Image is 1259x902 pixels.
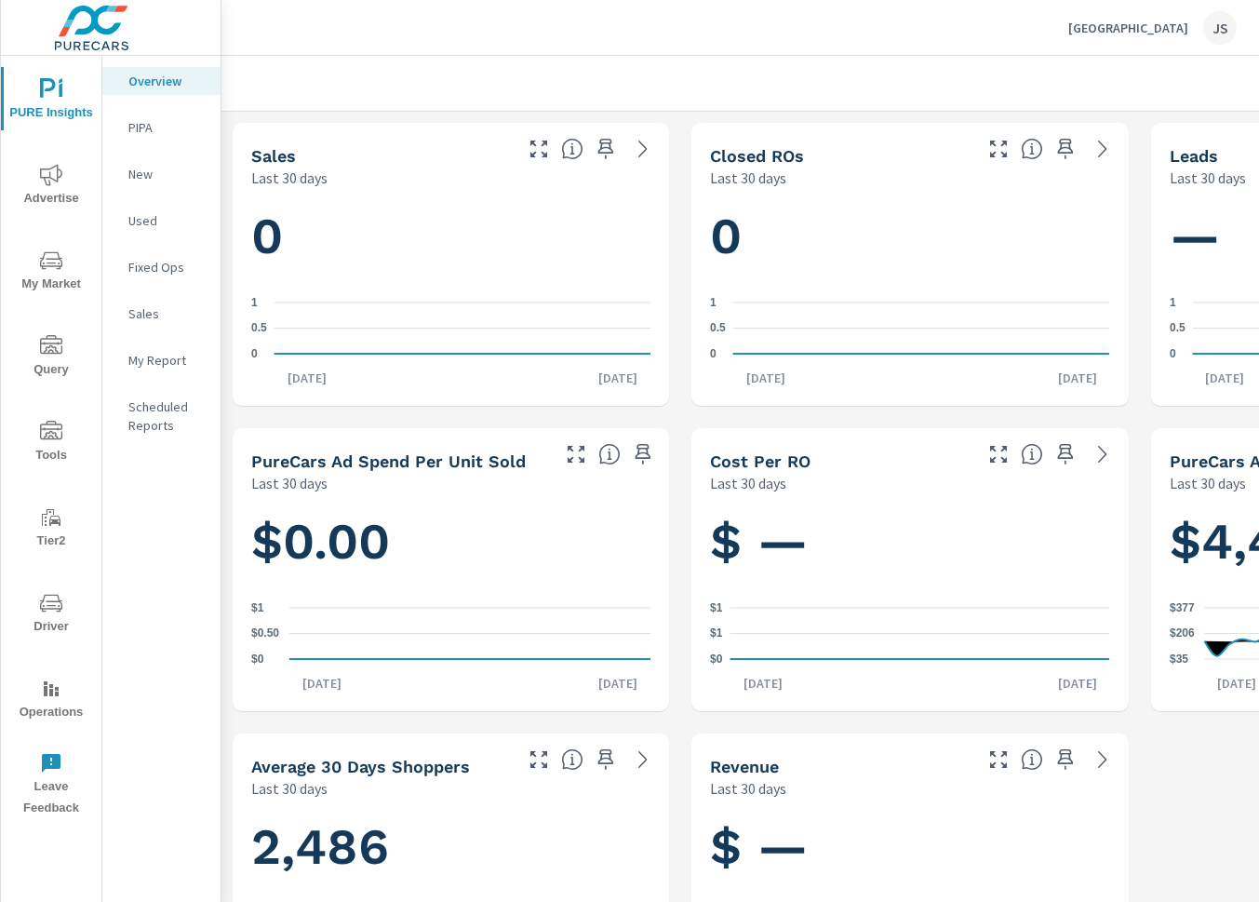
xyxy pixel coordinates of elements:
span: Query [7,335,96,381]
span: Save this to your personalized report [1051,134,1080,164]
h1: $ — [710,510,1109,573]
span: Save this to your personalized report [1051,439,1080,469]
p: Overview [128,72,206,90]
h1: $0.00 [251,510,650,573]
h5: Closed ROs [710,146,804,166]
p: Last 30 days [710,167,786,189]
p: Fixed Ops [128,258,206,276]
button: Make Fullscreen [524,745,554,774]
h5: Revenue [710,757,779,776]
span: Number of Repair Orders Closed by the selected dealership group over the selected time range. [So... [1021,138,1043,160]
h5: Sales [251,146,296,166]
text: $0 [251,653,264,666]
span: Average cost of advertising per each vehicle sold at the dealer over the selected date range. The... [598,443,621,465]
p: [DATE] [585,369,650,387]
div: My Report [102,346,221,374]
p: PIPA [128,118,206,137]
div: Overview [102,67,221,95]
p: New [128,165,206,183]
button: Make Fullscreen [524,134,554,164]
div: Scheduled Reports [102,393,221,439]
span: Tools [7,421,96,466]
p: Last 30 days [710,472,786,494]
button: Make Fullscreen [984,745,1013,774]
p: [DATE] [585,674,650,693]
text: 0.5 [710,322,726,335]
p: Scheduled Reports [128,397,206,435]
span: PURE Insights [7,78,96,124]
div: Used [102,207,221,235]
span: My Market [7,249,96,295]
span: Total sales revenue over the selected date range. [Source: This data is sourced from the dealer’s... [1021,748,1043,771]
h1: $ — [710,815,1109,879]
text: $0.50 [251,627,279,640]
p: Last 30 days [710,777,786,800]
p: [DATE] [730,674,796,693]
div: nav menu [1,56,101,827]
text: 0.5 [251,322,267,335]
text: $35 [1170,653,1188,666]
div: New [102,160,221,188]
text: 1 [1170,296,1176,309]
span: Number of vehicles sold by the dealership over the selected date range. [Source: This data is sou... [561,138,583,160]
h5: Average 30 Days Shoppers [251,757,470,776]
p: [DATE] [1192,369,1257,387]
div: Fixed Ops [102,253,221,281]
text: $377 [1170,601,1195,614]
h5: Cost per RO [710,451,810,471]
a: See more details in report [628,134,658,164]
a: See more details in report [1088,745,1118,774]
span: Save this to your personalized report [591,745,621,774]
text: $1 [710,601,723,614]
span: Save this to your personalized report [1051,745,1080,774]
a: See more details in report [628,745,658,774]
p: [DATE] [275,369,340,387]
h1: 0 [251,205,650,268]
p: Last 30 days [1170,472,1246,494]
span: Tier2 [7,506,96,552]
span: Operations [7,678,96,723]
p: Last 30 days [251,777,328,800]
text: 0.5 [1170,322,1185,335]
text: $206 [1170,627,1195,640]
span: Average cost incurred by the dealership from each Repair Order closed over the selected date rang... [1021,443,1043,465]
span: Save this to your personalized report [628,439,658,469]
div: Sales [102,300,221,328]
p: My Report [128,351,206,370]
a: See more details in report [1088,134,1118,164]
div: PIPA [102,114,221,141]
p: [DATE] [733,369,798,387]
p: [GEOGRAPHIC_DATA] [1068,20,1188,36]
span: Leave Feedback [7,752,96,819]
button: Make Fullscreen [984,439,1013,469]
text: $0 [710,653,723,666]
button: Make Fullscreen [561,439,591,469]
div: JS [1203,11,1237,45]
span: A rolling 30 day total of daily Shoppers on the dealership website, averaged over the selected da... [561,748,583,771]
p: Used [128,211,206,230]
text: 0 [710,347,717,360]
span: Advertise [7,164,96,209]
text: 1 [710,296,717,309]
p: [DATE] [289,674,355,693]
p: Last 30 days [251,472,328,494]
text: 0 [1170,347,1176,360]
p: Last 30 days [251,167,328,189]
text: $1 [251,601,264,614]
p: [DATE] [1045,369,1110,387]
p: Last 30 days [1170,167,1246,189]
span: Save this to your personalized report [591,134,621,164]
p: [DATE] [1045,674,1110,693]
text: 1 [251,296,258,309]
h5: PureCars Ad Spend Per Unit Sold [251,451,526,471]
h1: 0 [710,205,1109,268]
text: 0 [251,347,258,360]
span: Driver [7,592,96,638]
h1: 2,486 [251,815,650,879]
button: Make Fullscreen [984,134,1013,164]
h5: Leads [1170,146,1218,166]
text: $1 [710,627,723,640]
p: Sales [128,304,206,323]
a: See more details in report [1088,439,1118,469]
